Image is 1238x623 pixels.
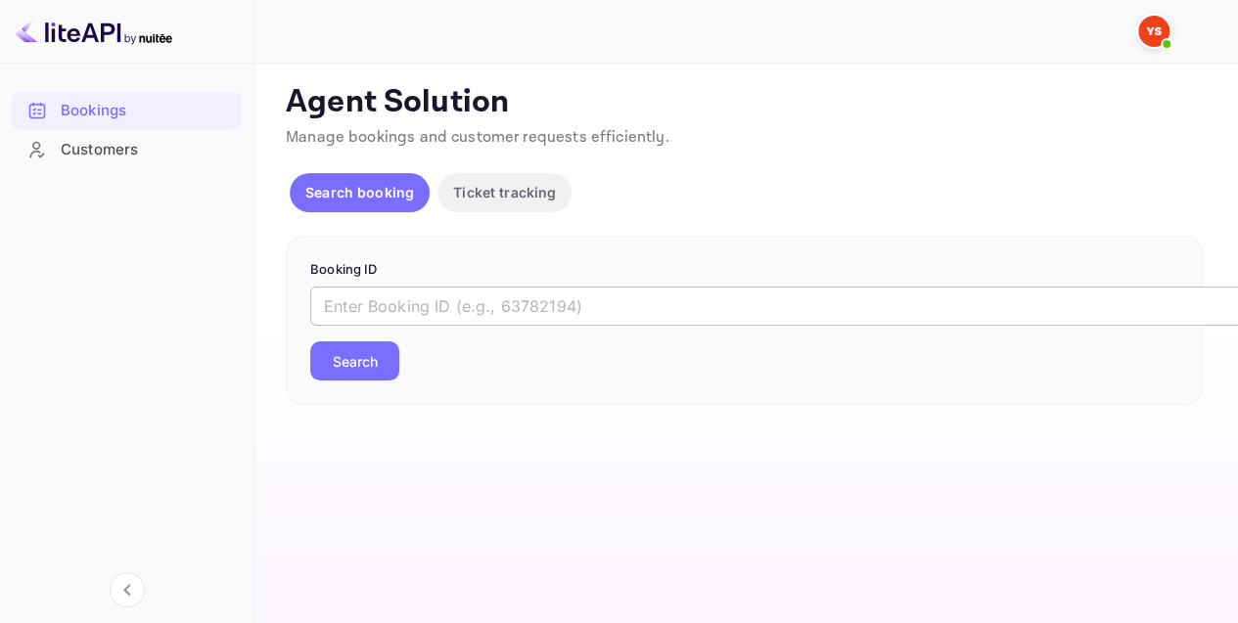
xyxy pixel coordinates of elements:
[453,182,556,202] p: Ticket tracking
[61,139,232,161] div: Customers
[310,341,399,380] button: Search
[16,16,172,47] img: LiteAPI logo
[61,100,232,122] div: Bookings
[286,127,669,148] span: Manage bookings and customer requests efficiently.
[310,260,1178,280] p: Booking ID
[286,83,1203,122] p: Agent Solution
[12,131,242,167] a: Customers
[1138,16,1169,47] img: Yandex Support
[12,92,242,128] a: Bookings
[305,182,414,202] p: Search booking
[12,92,242,130] div: Bookings
[12,131,242,169] div: Customers
[110,572,145,607] button: Collapse navigation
